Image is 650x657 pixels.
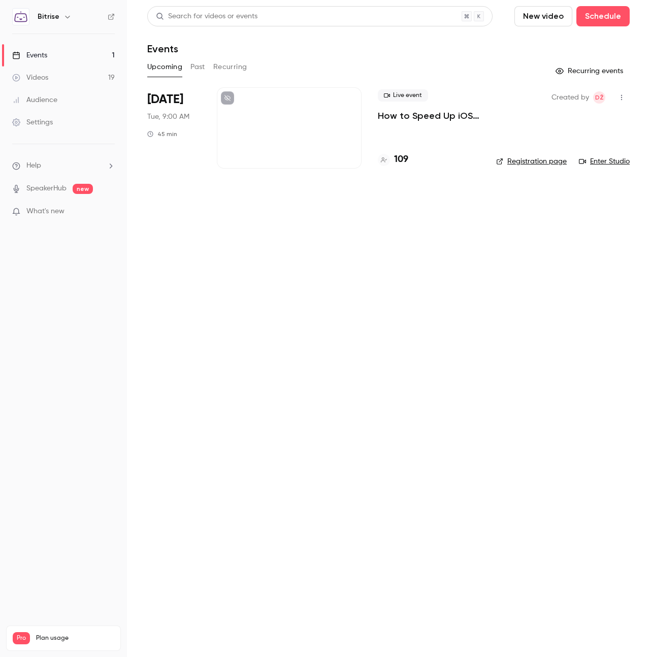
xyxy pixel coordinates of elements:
button: Recurring [213,59,247,75]
button: Recurring events [551,63,630,79]
div: 45 min [147,130,177,138]
a: How to Speed Up iOS Builds with Xcode 26 Compilation Caching [378,110,480,122]
span: new [73,184,93,194]
button: New video [514,6,572,26]
h4: 109 [394,153,408,167]
span: Dan Žďárek [593,91,605,104]
div: Audience [12,95,57,105]
h1: Events [147,43,178,55]
button: Upcoming [147,59,182,75]
a: 109 [378,153,408,167]
span: DŽ [595,91,604,104]
span: Pro [13,632,30,644]
img: Bitrise [13,9,29,25]
button: Past [190,59,205,75]
span: Tue, 9:00 AM [147,112,189,122]
div: Settings [12,117,53,127]
span: [DATE] [147,91,183,108]
div: Search for videos or events [156,11,257,22]
a: SpeakerHub [26,183,67,194]
span: Created by [551,91,589,104]
a: Enter Studio [579,156,630,167]
span: Live event [378,89,428,102]
span: Plan usage [36,634,114,642]
div: Videos [12,73,48,83]
span: Help [26,160,41,171]
li: help-dropdown-opener [12,160,115,171]
h6: Bitrise [38,12,59,22]
button: Schedule [576,6,630,26]
a: Registration page [496,156,567,167]
div: Events [12,50,47,60]
div: Oct 21 Tue, 3:00 PM (Europe/London) [147,87,201,169]
span: What's new [26,206,64,217]
iframe: Noticeable Trigger [103,207,115,216]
